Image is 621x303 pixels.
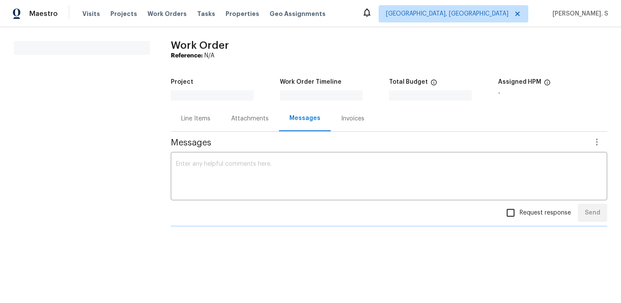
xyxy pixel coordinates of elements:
[82,9,100,18] span: Visits
[341,114,364,123] div: Invoices
[289,114,320,123] div: Messages
[226,9,259,18] span: Properties
[171,53,203,59] b: Reference:
[171,51,607,60] div: N/A
[280,79,342,85] h5: Work Order Timeline
[544,79,551,90] span: The hpm assigned to this work order.
[520,208,571,218] span: Request response
[171,79,193,85] h5: Project
[270,9,326,18] span: Geo Assignments
[29,9,58,18] span: Maestro
[386,9,508,18] span: [GEOGRAPHIC_DATA], [GEOGRAPHIC_DATA]
[430,79,437,90] span: The total cost of line items that have been proposed by Opendoor. This sum includes line items th...
[110,9,137,18] span: Projects
[181,114,210,123] div: Line Items
[197,11,215,17] span: Tasks
[147,9,187,18] span: Work Orders
[498,90,607,96] div: -
[231,114,269,123] div: Attachments
[389,79,428,85] h5: Total Budget
[549,9,608,18] span: [PERSON_NAME]. S
[498,79,541,85] h5: Assigned HPM
[171,139,586,147] span: Messages
[171,40,229,50] span: Work Order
